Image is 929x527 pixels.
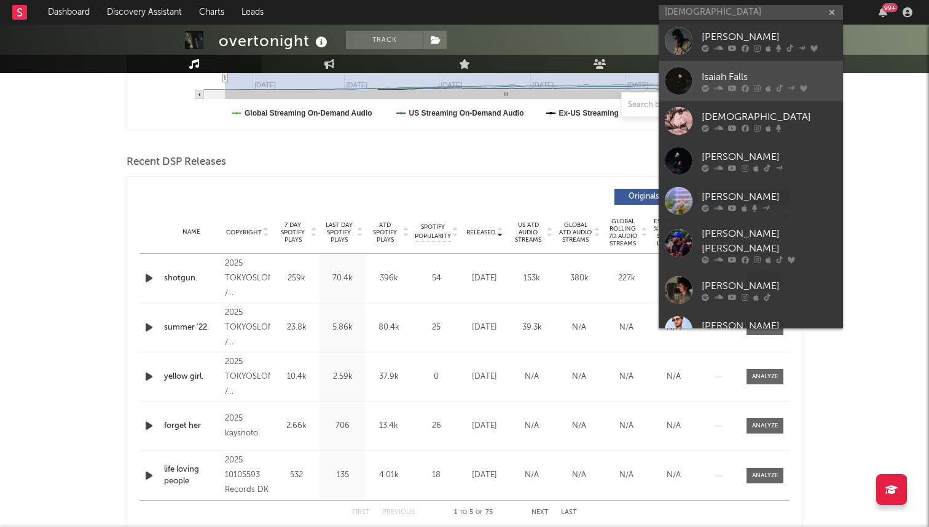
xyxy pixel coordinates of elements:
a: [DEMOGRAPHIC_DATA] [659,101,843,141]
div: 1 5 75 [439,505,507,520]
div: [DATE] [464,371,505,383]
div: [DEMOGRAPHIC_DATA] [702,109,837,124]
span: Global ATD Audio Streams [559,221,592,244]
div: 153k [511,272,552,285]
div: 706 [323,420,363,432]
div: 25 [415,322,458,334]
span: Last Day Spotify Plays [323,221,355,244]
div: 227k [606,272,647,285]
div: 2025 10105593 Records DK [225,453,270,497]
div: 18 [415,469,458,481]
div: N/A [606,371,647,383]
a: yellow girl. [164,371,219,383]
a: [PERSON_NAME] [659,21,843,61]
div: N/A [653,420,694,432]
div: 99 + [882,3,898,12]
a: [PERSON_NAME] [PERSON_NAME] [659,221,843,270]
input: Search by song name or URL [622,100,751,110]
div: 380k [559,272,600,285]
button: Track [346,31,423,49]
span: Global Rolling 7D Audio Streams [606,218,640,247]
a: shotgun. [164,272,219,285]
div: Name [164,228,219,237]
button: Last [561,509,577,516]
div: 54 [415,272,458,285]
div: 259k [276,272,316,285]
div: [DATE] [464,469,505,481]
span: to [460,510,467,515]
div: 2.59k [323,371,363,383]
span: Copyright [226,229,262,236]
div: 70.4k [323,272,363,285]
button: Originals(41) [614,189,697,205]
div: 23.8k [276,322,316,334]
span: ATD Spotify Plays [369,221,401,244]
div: life loving people [164,464,219,488]
div: overtonight [219,31,331,51]
div: N/A [559,469,600,481]
a: [PERSON_NAME] [659,310,843,350]
a: Isaiah Falls [659,61,843,101]
div: [PERSON_NAME] [702,30,837,44]
div: 26 [415,420,458,432]
span: Spotify Popularity [415,223,451,241]
div: 5.86k [323,322,363,334]
div: 0 [415,371,458,383]
div: [PERSON_NAME] [PERSON_NAME] [702,227,837,256]
div: N/A [559,322,600,334]
div: 10.4k [276,371,316,383]
div: N/A [653,272,694,285]
div: N/A [511,469,552,481]
div: 396k [369,272,409,285]
div: Isaiah Falls [702,69,837,84]
div: [DATE] [464,322,505,334]
button: 99+ [879,7,887,17]
div: 2025 TOKYOSLONDON / [GEOGRAPHIC_DATA] [225,256,270,301]
div: [PERSON_NAME] [702,189,837,204]
div: 2025 TOKYOSLONDON / [GEOGRAPHIC_DATA] [225,306,270,350]
a: [PERSON_NAME] [659,270,843,310]
div: [PERSON_NAME] [702,279,837,293]
input: Search for artists [659,5,843,20]
div: N/A [511,420,552,432]
span: US ATD Audio Streams [511,221,545,244]
div: [DATE] [464,272,505,285]
div: N/A [559,420,600,432]
div: 13.4k [369,420,409,432]
div: 39.3k [511,322,552,334]
a: [PERSON_NAME] [659,181,843,221]
button: Next [531,509,549,516]
div: N/A [606,322,647,334]
div: [PERSON_NAME] [702,319,837,333]
div: 532 [276,469,316,481]
span: of [476,510,483,515]
div: N/A [606,469,647,481]
a: forget her [164,420,219,432]
div: 2025 kaysnoto [225,411,270,441]
div: N/A [653,322,694,334]
button: Previous [382,509,415,516]
div: [DATE] [464,420,505,432]
div: N/A [606,420,647,432]
div: 2.66k [276,420,316,432]
div: 37.9k [369,371,409,383]
div: [PERSON_NAME] [702,149,837,164]
span: Recent DSP Releases [127,155,226,170]
div: 135 [323,469,363,481]
span: Estimated % Playlist Streams Last Day [653,218,687,247]
span: 7 Day Spotify Plays [276,221,309,244]
div: N/A [653,469,694,481]
div: N/A [559,371,600,383]
div: N/A [511,371,552,383]
button: First [352,509,370,516]
a: [PERSON_NAME] [659,141,843,181]
div: 2025 TOKYOSLONDON / [GEOGRAPHIC_DATA] [225,355,270,399]
div: N/A [653,371,694,383]
span: Originals ( 41 ) [622,193,679,200]
div: 80.4k [369,322,409,334]
a: summer '22. [164,322,219,334]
